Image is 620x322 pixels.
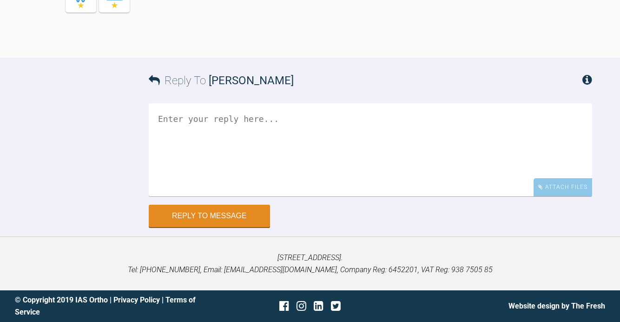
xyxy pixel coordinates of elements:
[209,74,294,87] span: [PERSON_NAME]
[149,72,294,89] h3: Reply To
[149,205,270,227] button: Reply to Message
[534,178,592,196] div: Attach Files
[15,252,605,275] p: [STREET_ADDRESS]. Tel: [PHONE_NUMBER], Email: [EMAIL_ADDRESS][DOMAIN_NAME], Company Reg: 6452201,...
[113,295,160,304] a: Privacy Policy
[15,294,211,318] div: © Copyright 2019 IAS Ortho | |
[508,302,605,310] a: Website design by The Fresh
